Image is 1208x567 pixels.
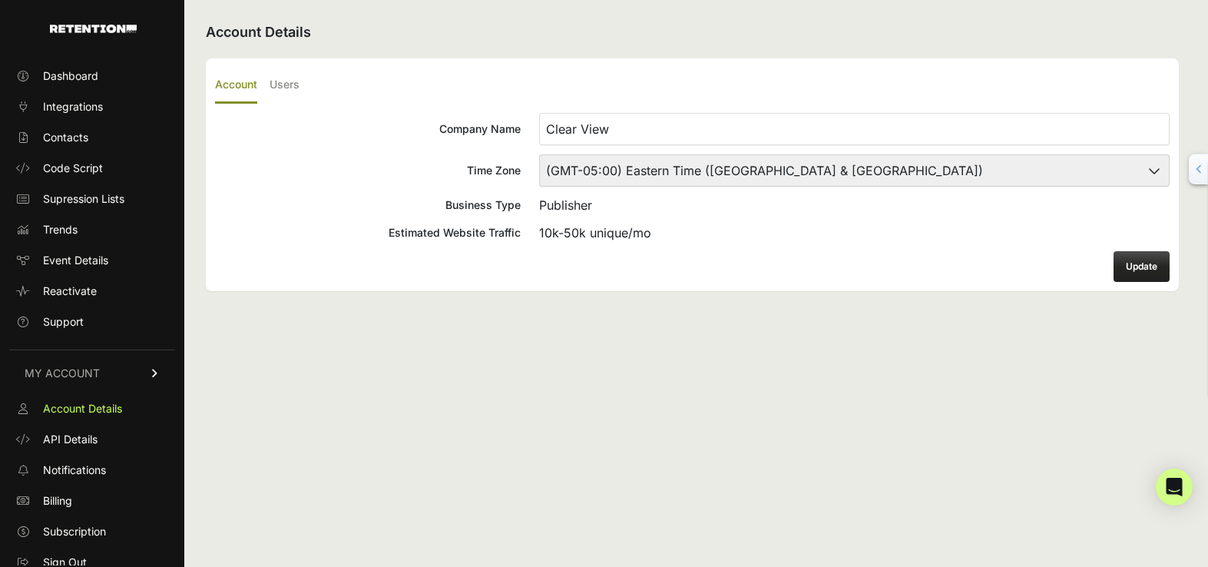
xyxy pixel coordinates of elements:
a: Integrations [9,94,175,119]
a: Supression Lists [9,187,175,211]
div: Publisher [539,196,1170,214]
a: Code Script [9,156,175,181]
span: API Details [43,432,98,447]
label: Account [215,68,257,104]
span: Code Script [43,161,103,176]
a: Support [9,310,175,334]
span: Billing [43,493,72,509]
span: Account Details [43,401,122,416]
a: Reactivate [9,279,175,303]
div: Company Name [215,121,521,137]
a: Dashboard [9,64,175,88]
h2: Account Details [206,22,1179,43]
span: Contacts [43,130,88,145]
div: Time Zone [215,163,521,178]
span: Trends [43,222,78,237]
span: Notifications [43,463,106,478]
span: Event Details [43,253,108,268]
div: Estimated Website Traffic [215,225,521,240]
a: API Details [9,427,175,452]
a: Contacts [9,125,175,150]
a: MY ACCOUNT [9,350,175,396]
a: Billing [9,489,175,513]
a: Account Details [9,396,175,421]
a: Notifications [9,458,175,482]
div: 10k-50k unique/mo [539,224,1170,242]
span: Support [43,314,84,330]
span: Integrations [43,99,103,114]
a: Trends [9,217,175,242]
label: Users [270,68,300,104]
span: MY ACCOUNT [25,366,100,381]
div: Open Intercom Messenger [1156,469,1193,506]
img: Retention.com [50,25,137,33]
div: Business Type [215,197,521,213]
a: Subscription [9,519,175,544]
span: Reactivate [43,283,97,299]
select: Time Zone [539,154,1170,187]
input: Company Name [539,113,1170,145]
span: Dashboard [43,68,98,84]
a: Event Details [9,248,175,273]
span: Supression Lists [43,191,124,207]
span: Subscription [43,524,106,539]
button: Update [1114,251,1170,282]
